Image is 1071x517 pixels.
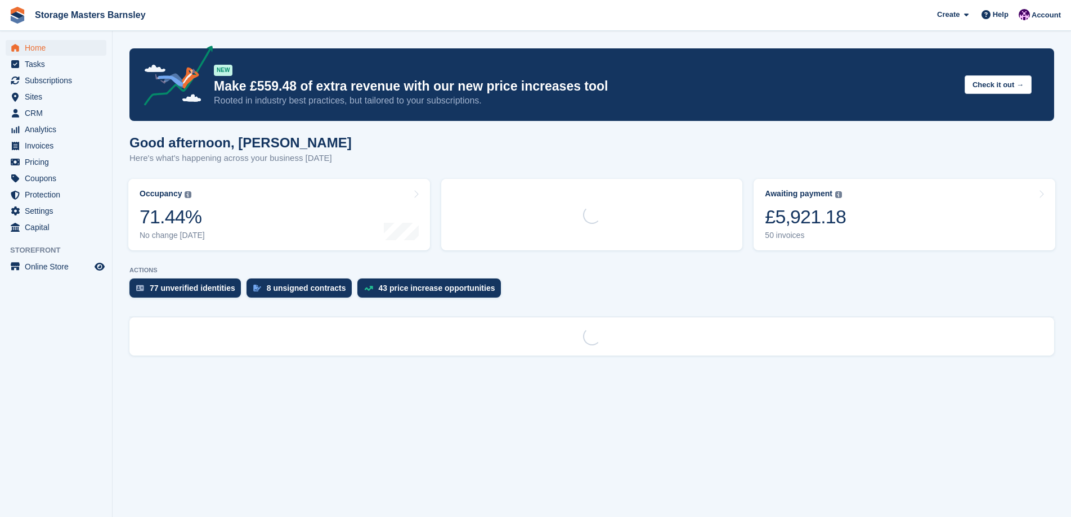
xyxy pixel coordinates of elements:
img: contract_signature_icon-13c848040528278c33f63329250d36e43548de30e8caae1d1a13099fd9432cc5.svg [253,285,261,291]
img: icon-info-grey-7440780725fd019a000dd9b08b2336e03edf1995a4989e88bcd33f0948082b44.svg [835,191,842,198]
span: Tasks [25,56,92,72]
span: Coupons [25,170,92,186]
span: Home [25,40,92,56]
a: Preview store [93,260,106,273]
div: 71.44% [140,205,205,228]
span: Pricing [25,154,92,170]
p: Rooted in industry best practices, but tailored to your subscriptions. [214,95,956,107]
a: menu [6,89,106,105]
span: Protection [25,187,92,203]
div: 43 price increase opportunities [379,284,495,293]
p: Here's what's happening across your business [DATE] [129,152,352,165]
h1: Good afternoon, [PERSON_NAME] [129,135,352,150]
img: stora-icon-8386f47178a22dfd0bd8f6a31ec36ba5ce8667c1dd55bd0f319d3a0aa187defe.svg [9,7,26,24]
a: menu [6,105,106,121]
div: Occupancy [140,189,182,199]
a: 77 unverified identities [129,278,247,303]
span: Invoices [25,138,92,154]
a: menu [6,219,106,235]
a: 8 unsigned contracts [247,278,357,303]
div: 50 invoices [765,231,846,240]
span: Subscriptions [25,73,92,88]
a: menu [6,154,106,170]
img: Louise Masters [1019,9,1030,20]
div: Awaiting payment [765,189,832,199]
div: NEW [214,65,232,76]
img: icon-info-grey-7440780725fd019a000dd9b08b2336e03edf1995a4989e88bcd33f0948082b44.svg [185,191,191,198]
span: Help [993,9,1009,20]
a: menu [6,187,106,203]
span: Sites [25,89,92,105]
a: menu [6,73,106,88]
span: Settings [25,203,92,219]
span: Create [937,9,960,20]
span: Online Store [25,259,92,275]
a: menu [6,259,106,275]
img: price-adjustments-announcement-icon-8257ccfd72463d97f412b2fc003d46551f7dbcb40ab6d574587a9cd5c0d94... [135,46,213,110]
img: price_increase_opportunities-93ffe204e8149a01c8c9dc8f82e8f89637d9d84a8eef4429ea346261dce0b2c0.svg [364,286,373,291]
a: menu [6,40,106,56]
div: 8 unsigned contracts [267,284,346,293]
span: Capital [25,219,92,235]
a: Storage Masters Barnsley [30,6,150,24]
p: ACTIONS [129,267,1054,274]
button: Check it out → [965,75,1032,94]
a: menu [6,138,106,154]
span: CRM [25,105,92,121]
a: 43 price increase opportunities [357,278,507,303]
div: £5,921.18 [765,205,846,228]
span: Analytics [25,122,92,137]
a: menu [6,56,106,72]
a: Awaiting payment £5,921.18 50 invoices [754,179,1055,250]
p: Make £559.48 of extra revenue with our new price increases tool [214,78,956,95]
a: menu [6,170,106,186]
a: Occupancy 71.44% No change [DATE] [128,179,430,250]
span: Account [1032,10,1061,21]
img: verify_identity-adf6edd0f0f0b5bbfe63781bf79b02c33cf7c696d77639b501bdc392416b5a36.svg [136,285,144,291]
div: No change [DATE] [140,231,205,240]
a: menu [6,203,106,219]
div: 77 unverified identities [150,284,235,293]
a: menu [6,122,106,137]
span: Storefront [10,245,112,256]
